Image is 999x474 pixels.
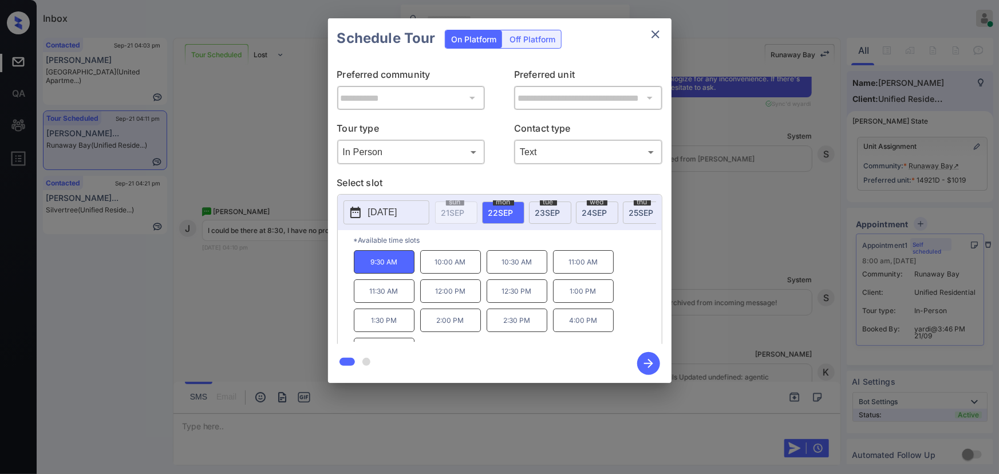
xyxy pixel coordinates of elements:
[445,30,502,48] div: On Platform
[487,250,547,274] p: 10:30 AM
[514,121,662,140] p: Contact type
[337,68,485,86] p: Preferred community
[354,338,414,361] p: 4:30 PM
[553,250,614,274] p: 11:00 AM
[553,309,614,332] p: 4:00 PM
[535,208,560,218] span: 23 SEP
[343,200,429,224] button: [DATE]
[623,202,665,224] div: date-select
[487,279,547,303] p: 12:30 PM
[488,208,514,218] span: 22 SEP
[487,309,547,332] p: 2:30 PM
[504,30,561,48] div: Off Platform
[553,279,614,303] p: 1:00 PM
[368,206,397,219] p: [DATE]
[582,208,607,218] span: 24 SEP
[514,68,662,86] p: Preferred unit
[354,279,414,303] p: 11:30 AM
[629,208,654,218] span: 25 SEP
[354,230,662,250] p: *Available time slots
[420,279,481,303] p: 12:00 PM
[482,202,524,224] div: date-select
[354,250,414,274] p: 9:30 AM
[576,202,618,224] div: date-select
[493,199,514,206] span: mon
[529,202,571,224] div: date-select
[587,199,607,206] span: wed
[540,199,557,206] span: tue
[517,143,660,161] div: Text
[337,121,485,140] p: Tour type
[328,18,445,58] h2: Schedule Tour
[420,250,481,274] p: 10:00 AM
[340,143,483,161] div: In Person
[634,199,651,206] span: thu
[337,176,662,194] p: Select slot
[420,309,481,332] p: 2:00 PM
[630,349,667,378] button: btn-next
[644,23,667,46] button: close
[354,309,414,332] p: 1:30 PM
